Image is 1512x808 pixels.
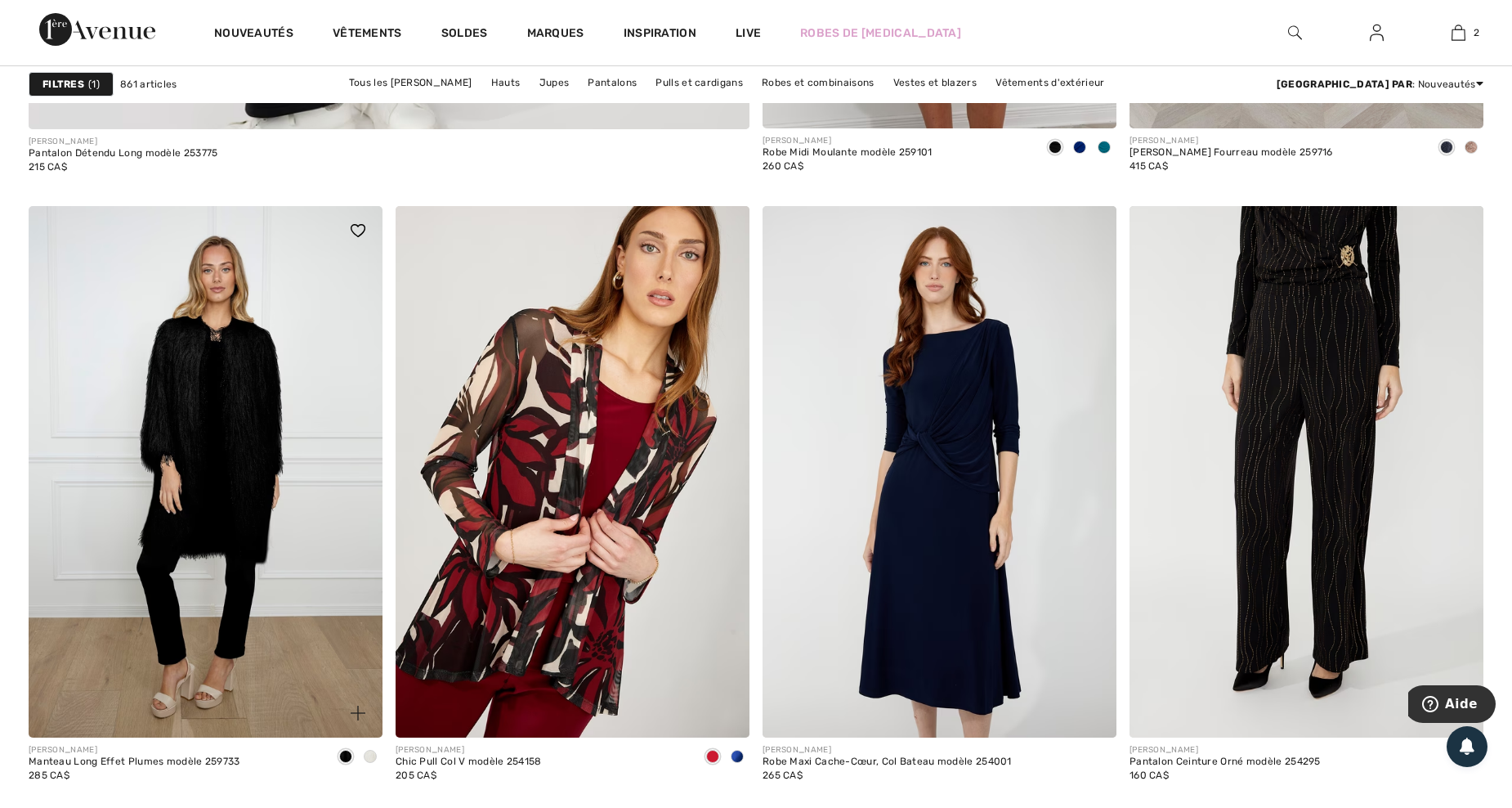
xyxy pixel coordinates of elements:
[1130,744,1321,756] div: [PERSON_NAME]
[29,206,382,738] img: Manteau Long Effet Plumes modèle 259733. Noir
[1130,147,1333,159] div: [PERSON_NAME] Fourreau modèle 259716
[1288,23,1302,43] img: recherche
[885,72,985,93] a: Vestes et blazers
[763,147,933,159] div: Robe Midi Moulante modèle 259101
[531,72,578,93] a: Jupes
[396,756,542,768] div: Chic Pull Col V modèle 254158
[351,706,365,720] img: plus_v2.svg
[341,72,481,93] a: Tous les [PERSON_NAME]
[763,756,1012,768] div: Robe Maxi Cache-Cœur, Col Bateau modèle 254001
[579,72,645,93] a: Pantalons
[725,744,749,771] div: Royal Sapphire 163
[1277,77,1483,92] div: : Nouveautés
[736,25,761,42] a: Live
[1408,685,1496,726] iframe: Ouvre un widget dans lequel vous pouvez trouver plus d’informations
[29,136,218,148] div: [PERSON_NAME]
[1452,23,1465,43] img: Mon panier
[1043,135,1067,162] div: Black
[527,26,584,43] a: Marques
[396,770,436,781] span: 205 CA$
[120,77,177,92] span: 861 articles
[763,744,1012,756] div: [PERSON_NAME]
[1130,135,1333,147] div: [PERSON_NAME]
[754,72,882,93] a: Robes et combinaisons
[29,756,240,768] div: Manteau Long Effet Plumes modèle 259733
[763,135,933,147] div: [PERSON_NAME]
[1130,756,1321,768] div: Pantalon Ceinture Orné modèle 254295
[1357,23,1397,43] a: Se connecter
[987,72,1112,93] a: Vêtements d'extérieur
[1130,770,1169,781] span: 160 CA$
[396,744,542,756] div: [PERSON_NAME]
[1130,160,1168,172] span: 415 CA$
[1370,23,1384,43] img: Mes infos
[29,148,218,159] div: Pantalon Détendu Long modèle 253775
[29,770,69,781] span: 285 CA$
[700,744,725,771] div: Cabernet/black
[39,13,155,46] img: 1ère Avenue
[42,77,84,92] strong: Filtres
[1092,135,1116,162] div: Teal
[351,224,365,237] img: heart_black_full.svg
[1459,135,1483,162] div: Blush
[29,161,67,173] span: 215 CA$
[1067,135,1092,162] div: Royal
[763,770,803,781] span: 265 CA$
[333,744,358,771] div: Black
[483,72,529,93] a: Hauts
[763,160,803,172] span: 260 CA$
[1418,23,1498,43] a: 2
[214,26,293,43] a: Nouveautés
[396,206,749,738] img: Chic Pull Col V modèle 254158. Cabernet/black
[358,744,382,771] div: Vanilla
[88,77,100,92] span: 1
[333,26,402,43] a: Vêtements
[1277,79,1412,90] strong: [GEOGRAPHIC_DATA] par
[800,25,961,42] a: Robes de [MEDICAL_DATA]
[1474,25,1479,40] span: 2
[29,744,240,756] div: [PERSON_NAME]
[441,26,488,43] a: Soldes
[647,72,750,93] a: Pulls et cardigans
[1434,135,1459,162] div: Navy
[763,206,1116,738] img: Robe Maxi Cache-Cœur, Col Bateau modèle 254001. Midnight
[624,26,696,43] span: Inspiration
[1130,206,1483,738] img: Pantalon Ceinture Orné modèle 254295. Noir/Or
